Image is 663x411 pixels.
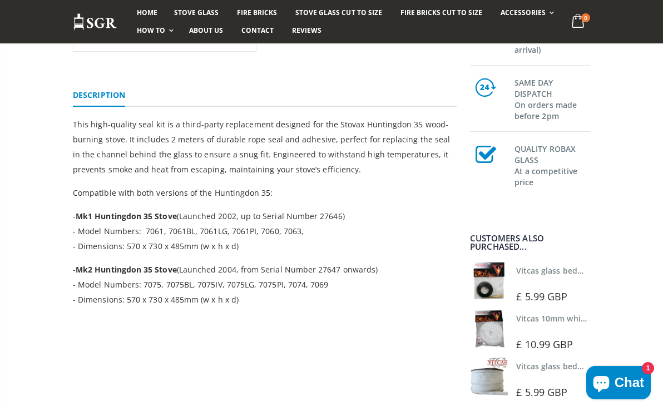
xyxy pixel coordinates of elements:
span: How To [137,26,165,35]
img: Stove Glass Replacement [73,13,117,31]
span: Stove Glass [174,8,219,17]
span: Fire Bricks Cut To Size [400,8,482,17]
span: £ 5.99 GBP [516,290,567,303]
a: Description [73,85,125,107]
div: Customers also purchased... [470,234,590,251]
a: 0 [567,11,590,33]
span: Fire Bricks [237,8,277,17]
a: How To [128,22,179,39]
span: £ 10.99 GBP [516,338,573,351]
inbox-online-store-chat: Shopify online store chat [583,366,654,402]
span: About us [189,26,223,35]
a: About us [181,22,231,39]
h3: SAME DAY DISPATCH On orders made before 2pm [514,75,590,122]
a: Stove Glass [166,4,227,22]
a: Fire Bricks [229,4,285,22]
a: Stove Glass Cut To Size [287,4,390,22]
img: Vitcas white rope, glue and gloves kit 10mm [470,310,508,348]
p: This high-quality seal kit is a third-party replacement designed for the Stovax Huntingdon 35 woo... [73,117,457,177]
span: Stove Glass Cut To Size [295,8,382,17]
span: 0 [581,13,590,22]
span: Contact [241,26,274,35]
a: Accessories [492,4,560,22]
span: Reviews [292,26,321,35]
img: Vitcas stove glass bedding in tape [470,262,508,300]
p: Compatible with both versions of the Huntingdon 35: [73,185,457,200]
span: Home [137,8,157,17]
strong: Mk2 Huntingdon 35 Stove [76,264,177,275]
img: Vitcas stove glass bedding in tape [470,358,508,395]
p: - (Launched 2004, from Serial Number 27647 onwards) - Model Numbers: 7075, 7075BL, 7075IV, 7075LG... [73,262,457,307]
span: £ 5.99 GBP [516,385,567,399]
a: Home [128,4,166,22]
strong: Mk1 Huntingdon 35 Stove [76,211,177,221]
a: Reviews [284,22,330,39]
a: Contact [233,22,282,39]
span: Accessories [501,8,546,17]
h3: QUALITY ROBAX GLASS At a competitive price [514,141,590,188]
p: - (Launched 2002, up to Serial Number 27646) - Model Numbers: 7061, 7061BL, 7061LG, 7061PI, 7060,... [73,209,457,254]
a: Fire Bricks Cut To Size [392,4,491,22]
